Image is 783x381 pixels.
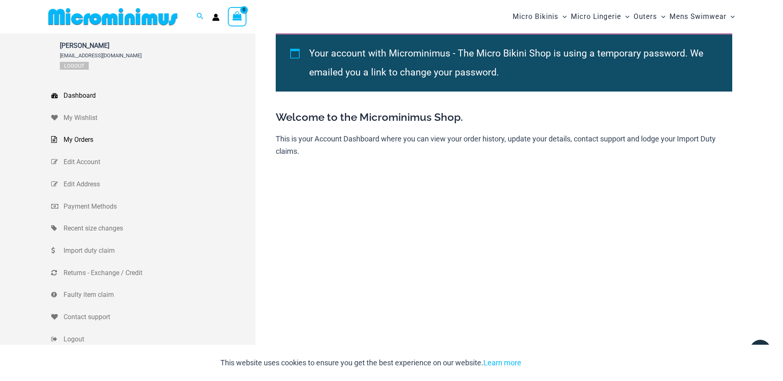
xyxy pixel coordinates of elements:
span: Logout [64,333,253,346]
a: Logout [51,328,255,350]
a: Recent size changes [51,217,255,240]
a: Account icon link [212,14,220,21]
a: Edit Account [51,151,255,173]
a: Edit Address [51,173,255,195]
span: [PERSON_NAME] [60,42,142,49]
a: Payment Methods [51,195,255,218]
a: Mens SwimwearMenu ToggleMenu Toggle [667,4,737,29]
span: Menu Toggle [621,6,629,27]
span: Faulty item claim [64,289,253,301]
span: Import duty claim [64,245,253,257]
a: Import duty claim [51,240,255,262]
span: Edit Address [64,178,253,190]
span: Menu Toggle [657,6,665,27]
span: My Wishlist [64,112,253,124]
a: OutersMenu ToggleMenu Toggle [632,4,667,29]
div: Your account with Microminimus - The Micro Bikini Shop is using a temporary password. We emailed ... [276,33,732,92]
span: Menu Toggle [558,6,567,27]
a: Returns - Exchange / Credit [51,262,255,284]
a: My Orders [51,129,255,151]
a: Dashboard [51,85,255,107]
a: Logout [60,62,89,70]
span: Payment Methods [64,200,253,213]
img: MM SHOP LOGO FLAT [45,7,181,26]
a: Micro LingerieMenu ToggleMenu Toggle [569,4,632,29]
span: Menu Toggle [726,6,735,27]
nav: Site Navigation [509,3,738,31]
span: Edit Account [64,156,253,168]
h3: Welcome to the Microminimus Shop. [276,111,732,125]
a: Contact support [51,306,255,328]
a: View Shopping Cart, empty [228,7,247,26]
span: Contact support [64,311,253,323]
a: Search icon link [196,12,204,22]
p: This is your Account Dashboard where you can view your order history, update your details, contac... [276,133,732,157]
span: Returns - Exchange / Credit [64,267,253,279]
button: Accept [528,353,563,373]
a: Learn more [483,358,521,367]
span: Recent size changes [64,222,253,235]
span: [EMAIL_ADDRESS][DOMAIN_NAME] [60,52,142,59]
a: Faulty item claim [51,284,255,306]
a: My Wishlist [51,107,255,129]
a: Micro BikinisMenu ToggleMenu Toggle [511,4,569,29]
span: My Orders [64,134,253,146]
span: Micro Bikinis [513,6,558,27]
span: Mens Swimwear [669,6,726,27]
span: Dashboard [64,89,253,102]
p: This website uses cookies to ensure you get the best experience on our website. [220,357,521,369]
span: Outers [634,6,657,27]
span: Micro Lingerie [571,6,621,27]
